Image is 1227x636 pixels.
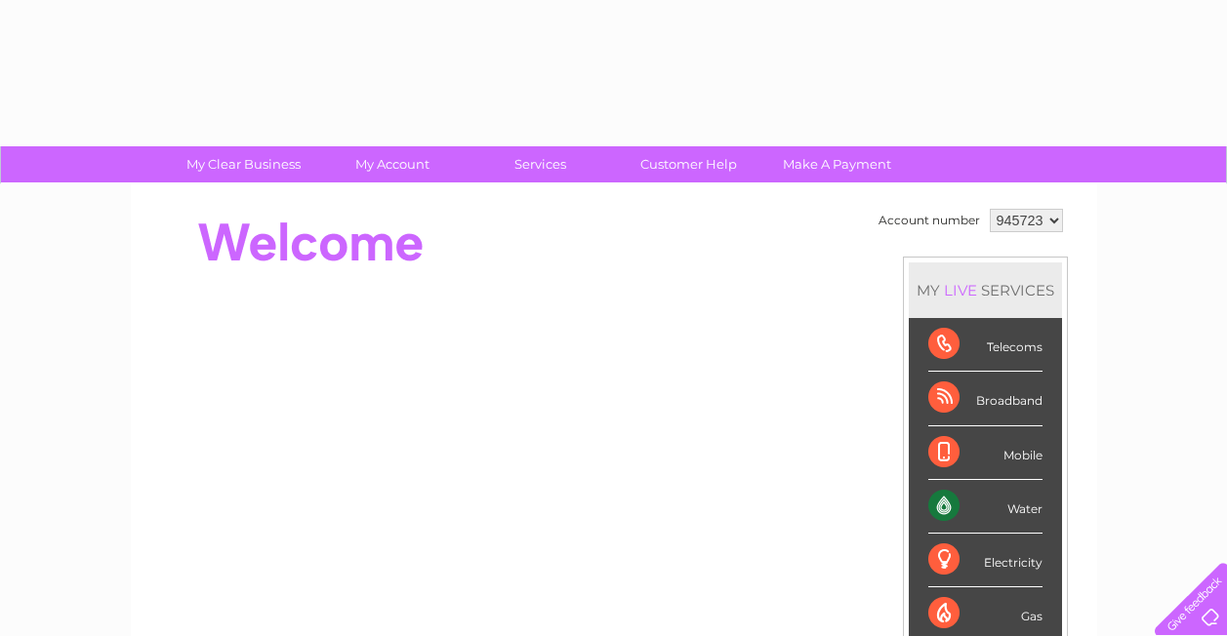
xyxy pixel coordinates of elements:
a: My Account [311,146,472,182]
td: Account number [874,204,985,237]
div: MY SERVICES [909,262,1062,318]
a: Services [460,146,621,182]
div: Electricity [928,534,1043,587]
div: Water [928,480,1043,534]
a: Customer Help [608,146,769,182]
a: Make A Payment [757,146,918,182]
div: Telecoms [928,318,1043,372]
a: My Clear Business [163,146,324,182]
div: Broadband [928,372,1043,425]
div: Mobile [928,426,1043,480]
div: LIVE [940,281,981,299]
